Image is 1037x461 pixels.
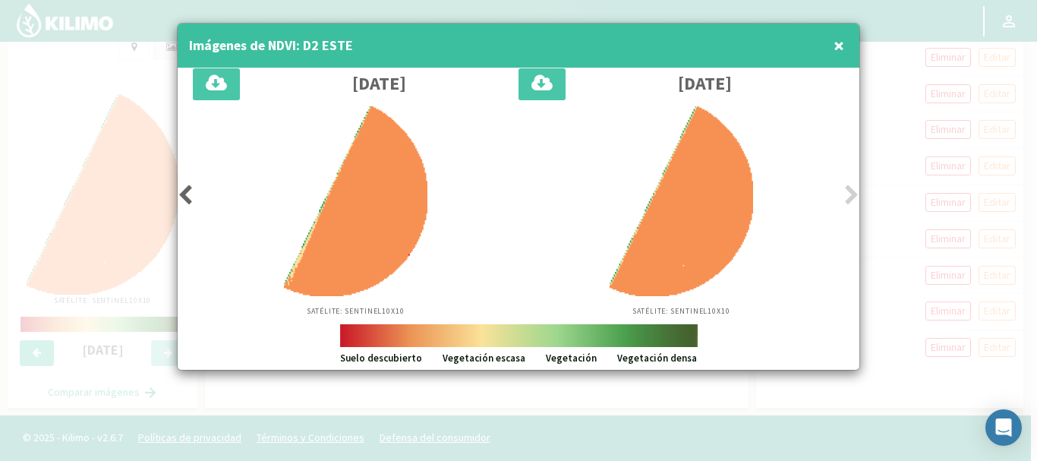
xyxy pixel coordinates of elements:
span: 10X10 [708,306,730,316]
h3: [DATE] [678,74,732,93]
p: Suelo descubierto [340,351,422,366]
h4: Imágenes de NDVI: D2 ESTE [189,35,353,56]
span: × [834,33,844,58]
p: Vegetación escasa [443,351,525,366]
div: Open Intercom Messenger [985,409,1022,446]
span: 10X10 [382,306,405,316]
h3: [DATE] [352,74,406,93]
p: Vegetación [546,351,597,366]
p: Satélite: Sentinel [632,305,730,317]
p: Vegetación densa [617,351,697,366]
p: Satélite: Sentinel [307,305,405,317]
button: Close [830,30,848,61]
